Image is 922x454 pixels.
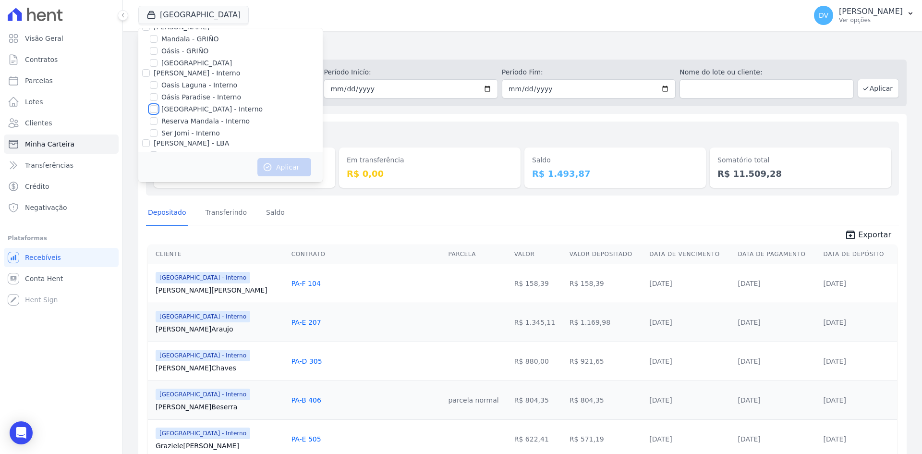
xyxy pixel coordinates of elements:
[25,118,52,128] span: Clientes
[738,435,760,443] a: [DATE]
[824,319,846,326] a: [DATE]
[4,71,119,90] a: Parcelas
[858,229,891,241] span: Exportar
[347,155,513,165] dt: Em transferência
[156,363,284,373] a: [PERSON_NAME]Chaves
[649,280,672,287] a: [DATE]
[156,285,284,295] a: [PERSON_NAME][PERSON_NAME]
[156,272,250,283] span: [GEOGRAPHIC_DATA] - Interno
[566,264,646,303] td: R$ 158,39
[25,76,53,86] span: Parcelas
[4,156,119,175] a: Transferências
[288,245,445,264] th: Contrato
[161,58,232,68] label: [GEOGRAPHIC_DATA]
[25,97,43,107] span: Lotes
[291,319,321,326] a: PA-E 207
[448,396,498,404] a: parcela normal
[156,389,250,400] span: [GEOGRAPHIC_DATA] - Interno
[291,435,321,443] a: PA-E 505
[510,245,566,264] th: Valor
[566,342,646,380] td: R$ 921,65
[156,428,250,439] span: [GEOGRAPHIC_DATA] - Interno
[25,253,61,262] span: Recebíveis
[444,245,510,264] th: Parcela
[717,167,884,180] dd: R$ 11.509,28
[4,135,119,154] a: Minha Carteira
[738,280,760,287] a: [DATE]
[154,139,229,147] label: [PERSON_NAME] - LBA
[839,16,903,24] p: Ver opções
[8,233,115,244] div: Plataformas
[156,441,284,451] a: Graziele[PERSON_NAME]
[161,46,208,56] label: Oásis - GRIÑO
[4,113,119,133] a: Clientes
[532,167,698,180] dd: R$ 1.493,87
[148,245,288,264] th: Cliente
[161,104,263,114] label: [GEOGRAPHIC_DATA] - Interno
[820,245,897,264] th: Data de Depósito
[257,158,311,176] button: Aplicar
[566,245,646,264] th: Valor Depositado
[156,311,250,322] span: [GEOGRAPHIC_DATA] - Interno
[738,357,760,365] a: [DATE]
[510,380,566,419] td: R$ 804,35
[161,80,237,90] label: Oasis Laguna - Interno
[717,155,884,165] dt: Somatório total
[839,7,903,16] p: [PERSON_NAME]
[264,201,287,226] a: Saldo
[502,67,676,77] label: Período Fim:
[4,248,119,267] a: Recebíveis
[25,182,49,191] span: Crédito
[738,319,760,326] a: [DATE]
[25,34,63,43] span: Visão Geral
[824,357,846,365] a: [DATE]
[837,229,899,243] a: unarchive Exportar
[161,92,241,102] label: Oásis Paradise - Interno
[324,67,497,77] label: Período Inicío:
[291,357,322,365] a: PA-D 305
[161,116,250,126] label: Reserva Mandala - Interno
[146,201,188,226] a: Depositado
[138,38,907,56] h2: Minha Carteira
[25,160,73,170] span: Transferências
[347,167,513,180] dd: R$ 0,00
[4,92,119,111] a: Lotes
[649,435,672,443] a: [DATE]
[510,342,566,380] td: R$ 880,00
[824,280,846,287] a: [DATE]
[4,29,119,48] a: Visão Geral
[161,150,226,160] label: Oasis Laguna - LBA
[204,201,249,226] a: Transferindo
[25,139,74,149] span: Minha Carteira
[25,274,63,283] span: Conta Hent
[4,198,119,217] a: Negativação
[156,402,284,412] a: [PERSON_NAME]Beserra
[156,350,250,361] span: [GEOGRAPHIC_DATA] - Interno
[645,245,734,264] th: Data de Vencimento
[649,396,672,404] a: [DATE]
[25,55,58,64] span: Contratos
[532,155,698,165] dt: Saldo
[291,280,321,287] a: PA-F 104
[161,128,220,138] label: Ser Jomi - Interno
[649,319,672,326] a: [DATE]
[806,2,922,29] button: DV [PERSON_NAME] Ver opções
[845,229,856,241] i: unarchive
[649,357,672,365] a: [DATE]
[138,6,249,24] button: [GEOGRAPHIC_DATA]
[734,245,819,264] th: Data de Pagamento
[10,421,33,444] div: Open Intercom Messenger
[566,380,646,419] td: R$ 804,35
[4,177,119,196] a: Crédito
[858,79,899,98] button: Aplicar
[566,303,646,342] td: R$ 1.169,98
[819,12,828,19] span: DV
[154,69,240,77] label: [PERSON_NAME] - Interno
[161,34,219,44] label: Mandala - GRIÑO
[824,435,846,443] a: [DATE]
[291,396,321,404] a: PA-B 406
[4,50,119,69] a: Contratos
[824,396,846,404] a: [DATE]
[510,264,566,303] td: R$ 158,39
[679,67,853,77] label: Nome do lote ou cliente:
